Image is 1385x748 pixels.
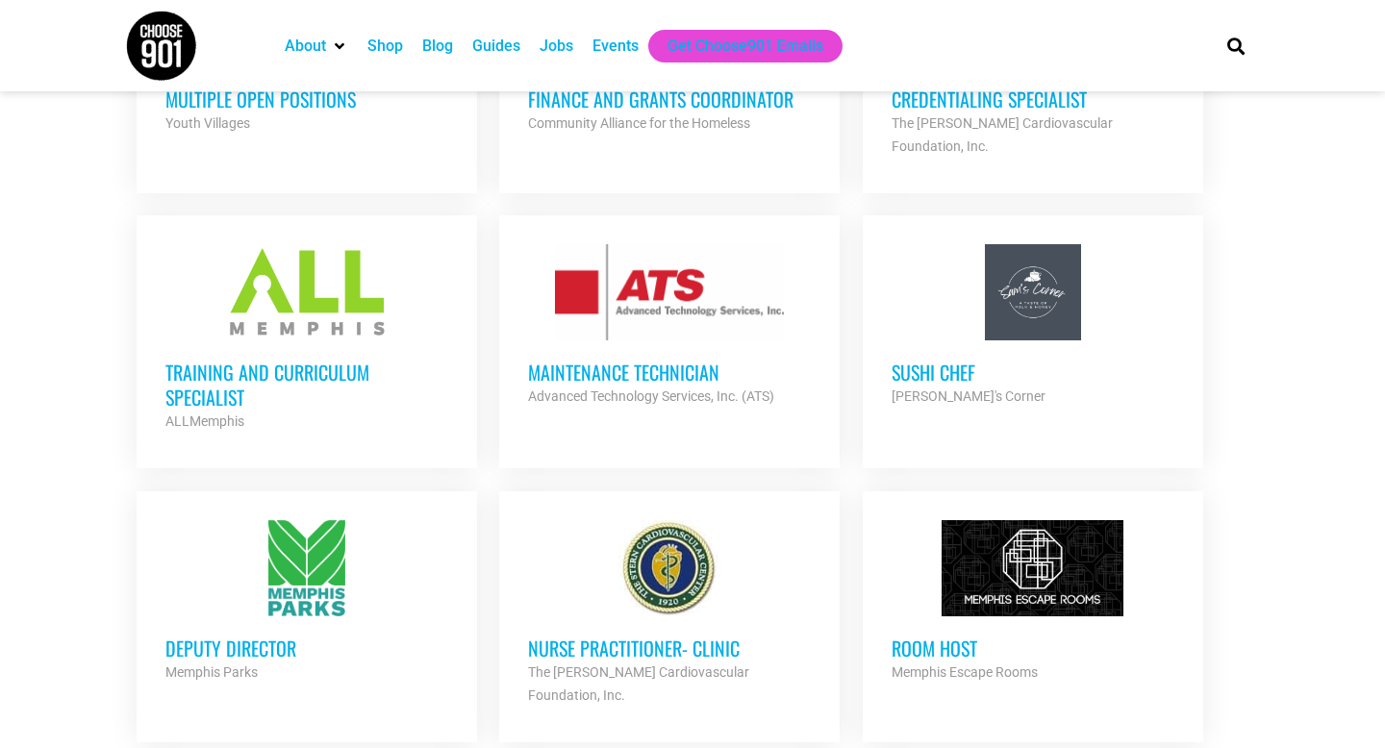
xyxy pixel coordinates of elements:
[275,30,1195,62] nav: Main nav
[592,35,639,58] a: Events
[892,115,1113,154] strong: The [PERSON_NAME] Cardiovascular Foundation, Inc.
[367,35,403,58] a: Shop
[499,215,840,436] a: Maintenance Technician Advanced Technology Services, Inc. (ATS)
[892,636,1174,661] h3: Room Host
[165,413,244,429] strong: ALLMemphis
[528,87,811,112] h3: Finance and Grants Coordinator
[472,35,520,58] a: Guides
[528,664,749,703] strong: The [PERSON_NAME] Cardiovascular Foundation, Inc.
[892,388,1045,404] strong: [PERSON_NAME]'s Corner
[667,35,823,58] a: Get Choose901 Emails
[863,491,1203,712] a: Room Host Memphis Escape Rooms
[528,360,811,385] h3: Maintenance Technician
[528,388,774,404] strong: Advanced Technology Services, Inc. (ATS)
[275,30,358,62] div: About
[165,87,448,112] h3: Multiple Open Positions
[892,360,1174,385] h3: Sushi Chef
[892,87,1174,112] h3: Credentialing Specialist
[137,491,477,712] a: Deputy Director Memphis Parks
[528,115,750,131] strong: Community Alliance for the Homeless
[528,636,811,661] h3: Nurse Practitioner- Clinic
[137,215,477,461] a: Training and Curriculum Specialist ALLMemphis
[165,636,448,661] h3: Deputy Director
[1221,30,1252,62] div: Search
[540,35,573,58] a: Jobs
[422,35,453,58] a: Blog
[863,215,1203,436] a: Sushi Chef [PERSON_NAME]'s Corner
[892,664,1038,680] strong: Memphis Escape Rooms
[285,35,326,58] a: About
[165,360,448,410] h3: Training and Curriculum Specialist
[165,115,250,131] strong: Youth Villages
[499,491,840,736] a: Nurse Practitioner- Clinic The [PERSON_NAME] Cardiovascular Foundation, Inc.
[165,664,258,680] strong: Memphis Parks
